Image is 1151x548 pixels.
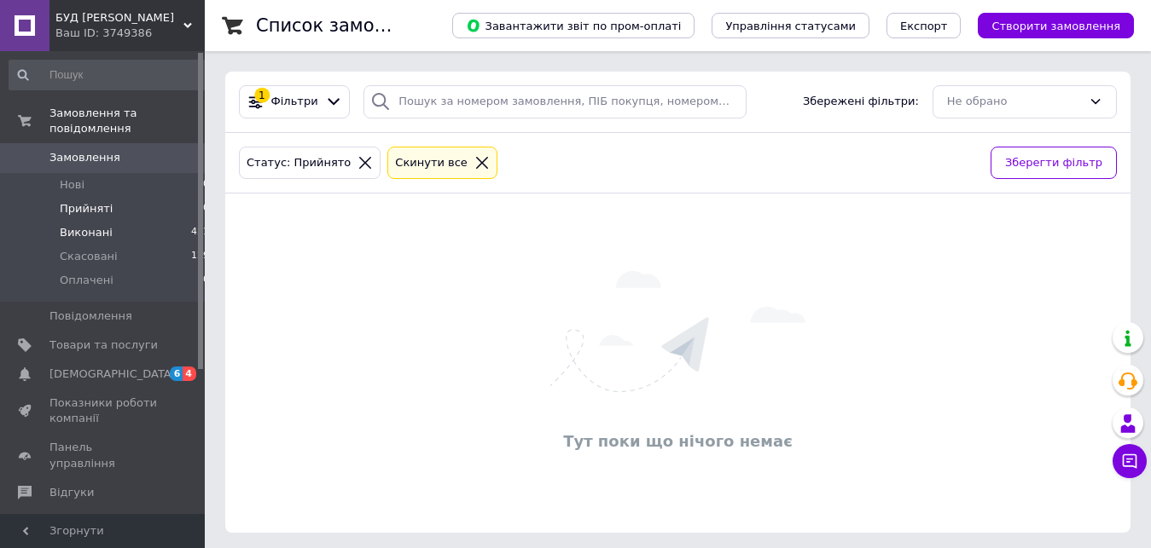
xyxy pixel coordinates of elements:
span: 0 [203,273,209,288]
h1: Список замовлень [256,15,429,36]
span: Експорт [900,20,948,32]
span: Панель управління [49,440,158,470]
span: [DEMOGRAPHIC_DATA] [49,366,176,382]
div: Cкинути все [392,154,471,172]
span: Нові [60,177,84,193]
button: Чат з покупцем [1113,444,1147,478]
button: Управління статусами [712,13,869,38]
button: Експорт [887,13,962,38]
span: 0 [203,177,209,193]
span: Фільтри [271,94,318,110]
div: 1 [254,88,270,103]
span: 421 [191,225,209,240]
span: Замовлення та повідомлення [49,106,205,136]
span: Завантажити звіт по пром-оплаті [466,18,681,33]
span: Зберегти фільтр [1005,154,1102,172]
span: Товари та послуги [49,337,158,353]
span: 4 [183,366,196,381]
span: 0 [203,201,209,216]
span: Показники роботи компанії [49,395,158,426]
span: 6 [170,366,183,381]
span: Оплачені [60,273,113,288]
div: Ваш ID: 3749386 [55,26,205,41]
span: Скасовані [60,249,118,264]
a: Створити замовлення [961,19,1134,32]
span: Замовлення [49,150,120,165]
span: Прийняті [60,201,113,216]
span: 129 [191,249,209,264]
span: Збережені фільтри: [803,94,919,110]
span: БУД ЕКО [55,10,183,26]
input: Пошук [9,60,211,90]
button: Завантажити звіт по пром-оплаті [452,13,695,38]
button: Створити замовлення [978,13,1134,38]
input: Пошук за номером замовлення, ПІБ покупця, номером телефону, Email, номером накладної [363,85,746,118]
span: Створити замовлення [991,20,1120,32]
div: Тут поки що нічого немає [234,430,1122,452]
button: Зберегти фільтр [991,147,1117,180]
span: Відгуки [49,485,94,500]
div: Статус: Прийнято [243,154,354,172]
span: Управління статусами [725,20,856,32]
span: Виконані [60,225,113,240]
span: Повідомлення [49,309,132,324]
div: Не обрано [947,93,1082,111]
